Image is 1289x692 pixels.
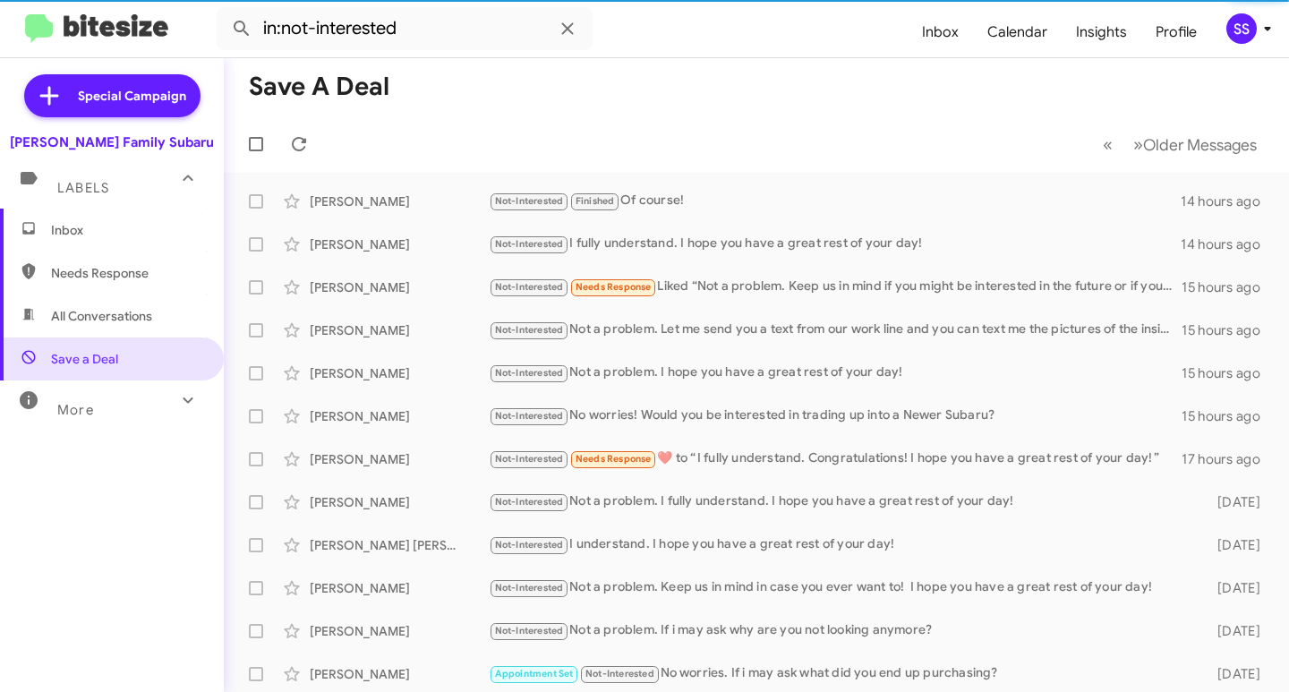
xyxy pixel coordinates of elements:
div: No worries. If i may ask what did you end up purchasing? [489,663,1197,684]
span: Needs Response [51,264,203,282]
div: Liked “Not a problem. Keep us in mind if you might be interested in the future or if you have any... [489,277,1182,297]
div: SS [1226,13,1257,44]
nav: Page navigation example [1093,126,1268,163]
div: ​❤️​ to “ I fully understand. Congratulations! I hope you have a great rest of your day! ” [489,449,1182,469]
div: Not a problem. Let me send you a text from our work line and you can text me the pictures of the ... [489,320,1182,340]
span: Needs Response [576,281,652,293]
button: Next [1123,126,1268,163]
a: Insights [1062,6,1141,58]
div: [PERSON_NAME] [310,364,489,382]
div: 14 hours ago [1181,235,1275,253]
a: Special Campaign [24,74,201,117]
input: Search [217,7,593,50]
span: Save a Deal [51,350,118,368]
div: [PERSON_NAME] [310,278,489,296]
a: Calendar [973,6,1062,58]
div: [PERSON_NAME] Family Subaru [10,133,214,151]
div: I understand. I hope you have a great rest of your day! [489,534,1197,555]
div: Not a problem. Keep us in mind in case you ever want to! I hope you have a great rest of your day! [489,577,1197,598]
div: Not a problem. If i may ask why are you not looking anymore? [489,620,1197,641]
div: [DATE] [1197,665,1275,683]
span: Not-Interested [495,281,564,293]
div: [DATE] [1197,579,1275,597]
div: [PERSON_NAME] [310,579,489,597]
button: Previous [1092,126,1123,163]
span: Not-Interested [495,539,564,551]
a: Profile [1141,6,1211,58]
span: Not-Interested [495,496,564,508]
div: [DATE] [1197,622,1275,640]
div: [PERSON_NAME] [310,493,489,511]
span: Not-Interested [495,410,564,422]
div: I fully understand. I hope you have a great rest of your day! [489,234,1181,254]
span: Needs Response [576,453,652,465]
div: Of course! [489,191,1181,211]
span: Not-Interested [495,625,564,636]
div: [DATE] [1197,536,1275,554]
div: 15 hours ago [1182,407,1275,425]
div: [PERSON_NAME] [310,450,489,468]
div: [PERSON_NAME] [310,192,489,210]
span: Labels [57,180,109,196]
div: [PERSON_NAME] [310,622,489,640]
span: Not-Interested [495,582,564,594]
span: More [57,402,94,418]
div: [PERSON_NAME] [310,665,489,683]
div: 15 hours ago [1182,321,1275,339]
div: No worries! Would you be interested in trading up into a Newer Subaru? [489,406,1182,426]
div: [DATE] [1197,493,1275,511]
div: [PERSON_NAME] [310,235,489,253]
span: Not-Interested [495,238,564,250]
span: Inbox [51,221,203,239]
span: Not-Interested [585,668,654,679]
div: [PERSON_NAME] [310,321,489,339]
div: 14 hours ago [1181,192,1275,210]
div: 17 hours ago [1182,450,1275,468]
div: [PERSON_NAME] [PERSON_NAME] [310,536,489,554]
button: SS [1211,13,1269,44]
span: Not-Interested [495,324,564,336]
span: Not-Interested [495,195,564,207]
span: Special Campaign [78,87,186,105]
h1: Save a Deal [249,73,389,101]
div: 15 hours ago [1182,278,1275,296]
span: » [1133,133,1143,156]
span: « [1103,133,1113,156]
span: Finished [576,195,615,207]
span: Not-Interested [495,453,564,465]
div: [PERSON_NAME] [310,407,489,425]
div: 15 hours ago [1182,364,1275,382]
span: Older Messages [1143,135,1257,155]
div: Not a problem. I hope you have a great rest of your day! [489,363,1182,383]
div: Not a problem. I fully understand. I hope you have a great rest of your day! [489,491,1197,512]
span: Not-Interested [495,367,564,379]
a: Inbox [908,6,973,58]
span: All Conversations [51,307,152,325]
span: Appointment Set [495,668,574,679]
